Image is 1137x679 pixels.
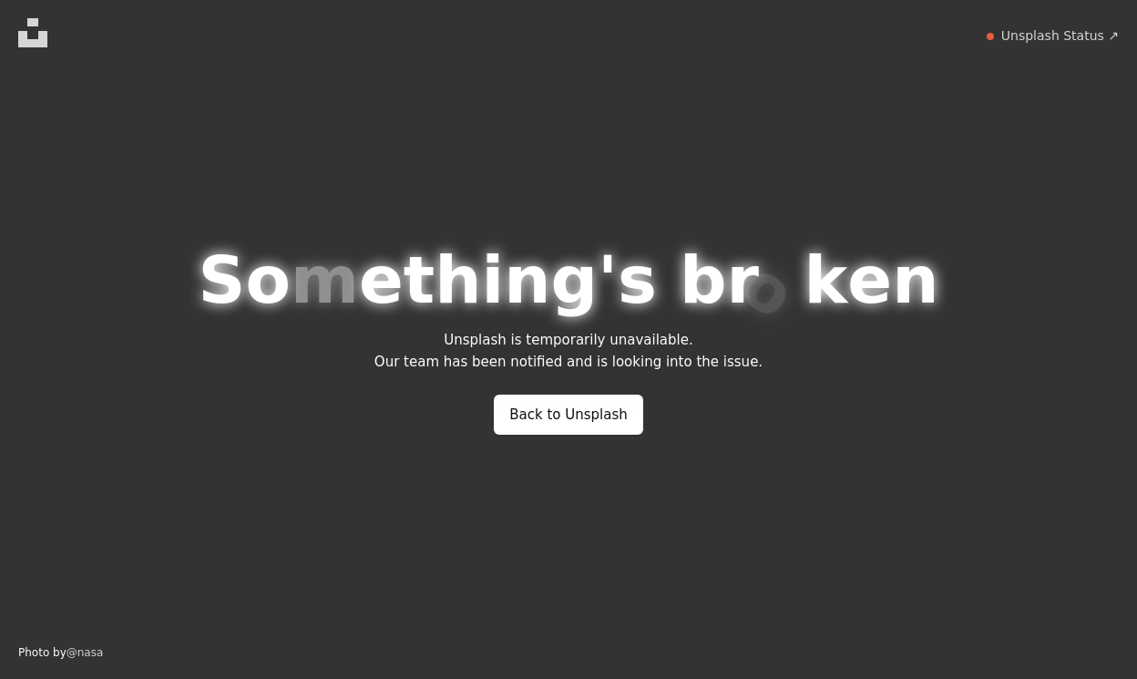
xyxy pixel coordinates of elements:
span: i [481,245,504,314]
span: g [550,245,598,314]
p: Unsplash is temporarily unavailable. Our team has been notified and is looking into the issue. [374,329,763,373]
div: Photo by [18,646,103,661]
a: Unsplash Status ↗ [1001,27,1119,46]
h1: Something's broken [199,245,939,314]
span: e [847,245,892,314]
span: b [680,245,727,314]
span: ' [598,245,618,314]
span: n [504,245,550,314]
span: o [245,245,290,314]
span: S [199,245,246,314]
span: s [618,245,657,314]
span: m [291,245,359,314]
span: n [892,245,938,314]
span: e [359,245,404,314]
a: @nasa [67,646,104,659]
span: k [804,245,847,314]
span: r [726,245,759,314]
a: Back to Unsplash [494,395,643,435]
span: o [731,248,806,331]
span: h [435,245,481,314]
span: t [404,245,435,314]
